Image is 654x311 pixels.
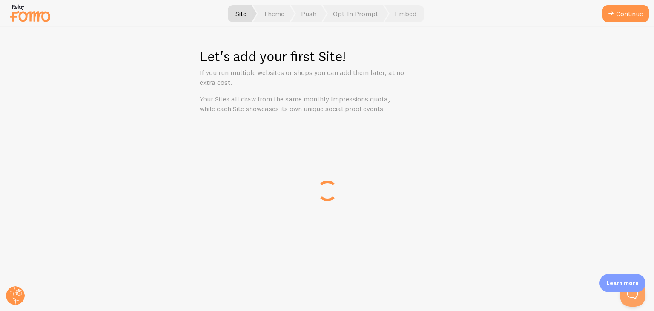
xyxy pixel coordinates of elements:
img: fomo-relay-logo-orange.svg [9,2,52,24]
p: If you run multiple websites or shops you can add them later, at no extra cost. [200,68,404,87]
div: Learn more [599,274,645,292]
h1: Let's add your first Site! [200,48,455,65]
p: Your Sites all draw from the same monthly Impressions quota, while each Site showcases its own un... [200,94,404,114]
iframe: Help Scout Beacon - Open [620,281,645,307]
p: Learn more [606,279,639,287]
